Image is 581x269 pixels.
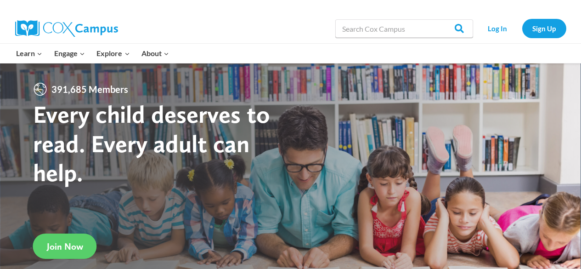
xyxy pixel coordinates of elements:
strong: Every child deserves to read. Every adult can help. [33,99,270,187]
nav: Secondary Navigation [478,19,566,38]
a: Sign Up [522,19,566,38]
span: Engage [54,47,85,59]
span: About [141,47,169,59]
nav: Primary Navigation [11,44,175,63]
img: Cox Campus [15,20,118,37]
span: Explore [96,47,130,59]
a: Join Now [33,234,97,259]
span: 391,685 Members [48,82,132,97]
a: Log In [478,19,518,38]
span: Join Now [47,241,83,252]
span: Learn [16,47,42,59]
input: Search Cox Campus [335,19,473,38]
